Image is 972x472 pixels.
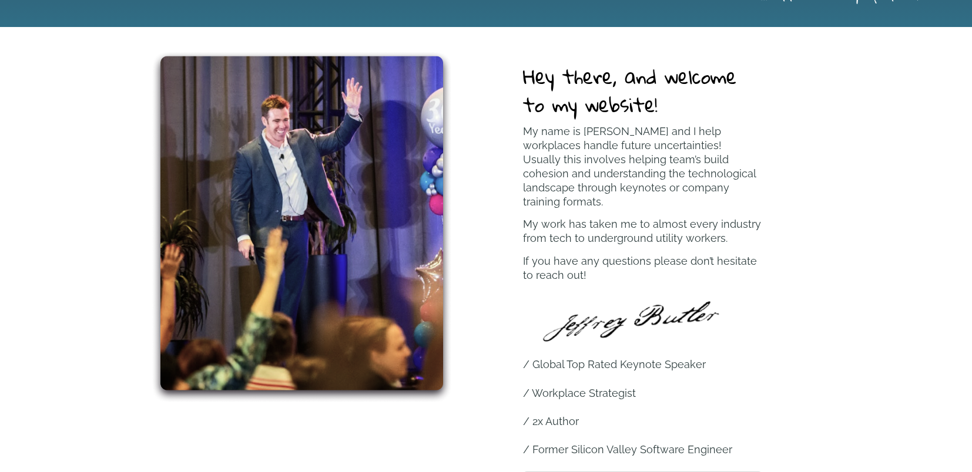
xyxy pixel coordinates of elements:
[523,124,762,209] p: My name is [PERSON_NAME] and I help workplaces handle future uncertainties! Usually this involves...
[523,443,762,457] p: / Former Silicon Valley Software Engineer
[523,386,762,400] p: / Workplace Strategist
[523,254,762,282] p: If you have any questions please don’t hesitate to reach out!
[523,62,762,119] h2: Hey there, and welcome to my website!
[523,414,762,429] p: / 2x Author
[523,358,762,372] p: / Global Top Rated Keynote Speaker
[523,217,762,245] p: My work has taken me to almost every industry from tech to underground utility workers.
